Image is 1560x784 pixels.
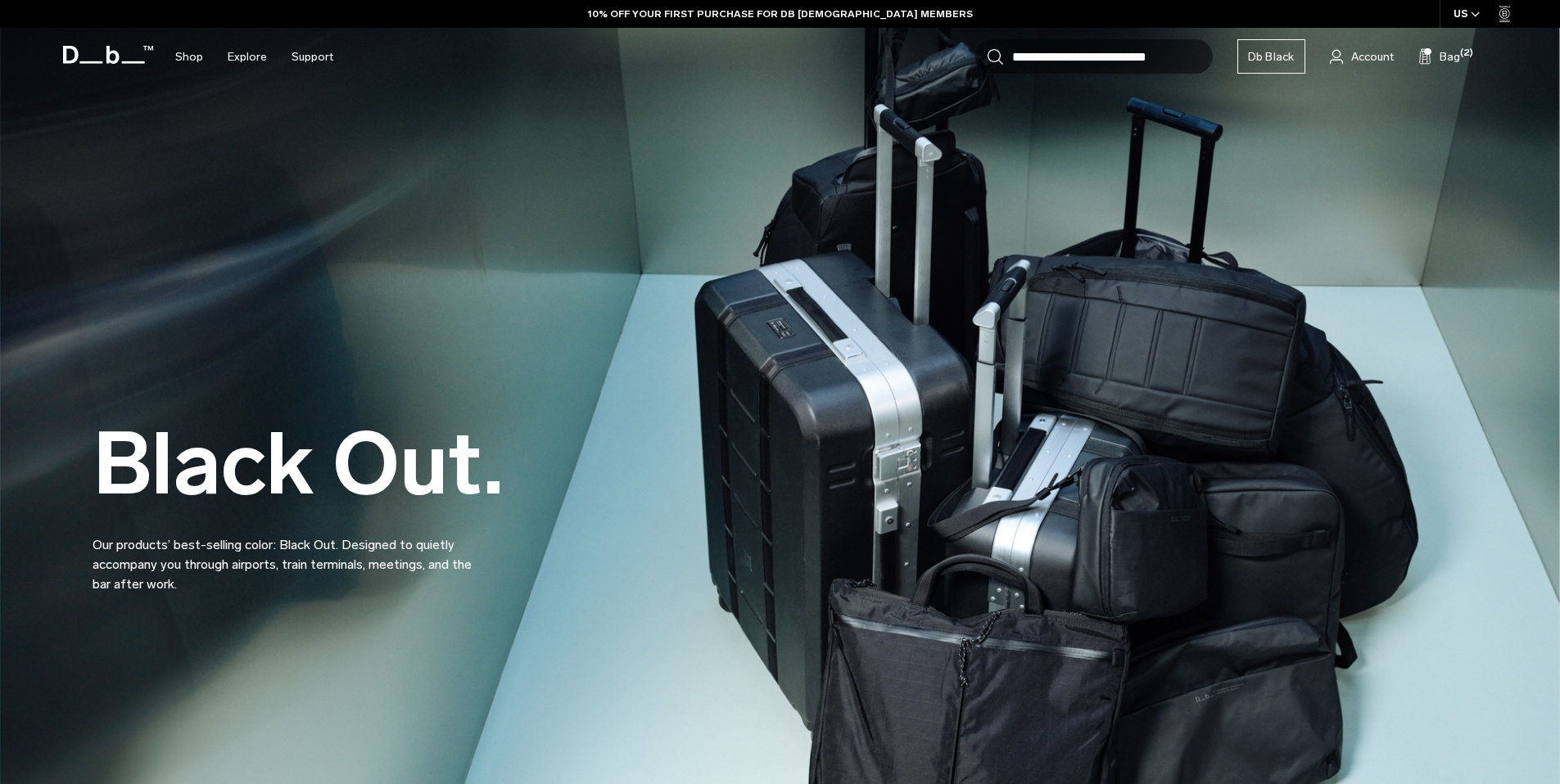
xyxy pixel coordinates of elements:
[1330,47,1394,66] a: Account
[175,28,203,86] a: Shop
[588,7,973,21] a: 10% OFF YOUR FIRST PURCHASE FOR DB [DEMOGRAPHIC_DATA] MEMBERS
[1418,47,1460,66] button: Bag (2)
[93,421,504,507] h2: Black Out.
[1237,39,1305,74] a: Db Black
[1351,48,1394,65] span: Account
[1440,48,1460,65] span: Bag
[292,28,333,86] a: Support
[93,516,486,594] p: Our products’ best-selling color: Black Out. Designed to quietly accompany you through airports, ...
[163,28,346,86] nav: Main Navigation
[228,28,267,86] a: Explore
[1460,47,1473,61] span: (2)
